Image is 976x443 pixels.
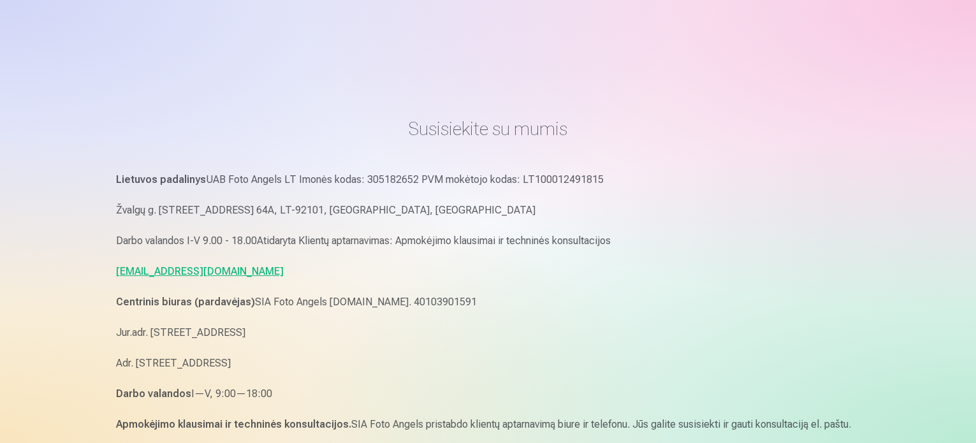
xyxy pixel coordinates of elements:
p: Žvalgų g. [STREET_ADDRESS] 64A, LT-92101, [GEOGRAPHIC_DATA], [GEOGRAPHIC_DATA] [116,201,861,219]
p: UAB Foto Angels LT Imonės kodas: 305182652 PVM mokėtojo kodas: LT100012491815 [116,171,861,189]
strong: Apmokėjimo klausimai ir techninės konsultacijos. [116,418,351,430]
p: SIA Foto Angels [DOMAIN_NAME]. 40103901591 [116,293,861,311]
p: SIA Foto Angels pristabdo klientų aptarnavimą biure ir telefonu. Jūs galite susisiekti ir gauti k... [116,416,861,433]
strong: Darbo valandos [116,388,191,400]
strong: Centrinis biuras (pardavėjas) [116,296,255,308]
h1: Susisiekite su mumis [116,117,861,140]
a: [EMAIL_ADDRESS][DOMAIN_NAME] [116,265,284,277]
p: Darbo valandos I-V 9.00 - 18.00Atidaryta Klientų aptarnavimas: Apmokėjimo klausimai ir techninės ... [116,232,861,250]
p: Adr. [STREET_ADDRESS] [116,354,861,372]
p: Jur.adr. [STREET_ADDRESS] [116,324,861,342]
p: I—V, 9:00—18:00 [116,385,861,403]
strong: Lietuvos padalinys [116,173,206,185]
